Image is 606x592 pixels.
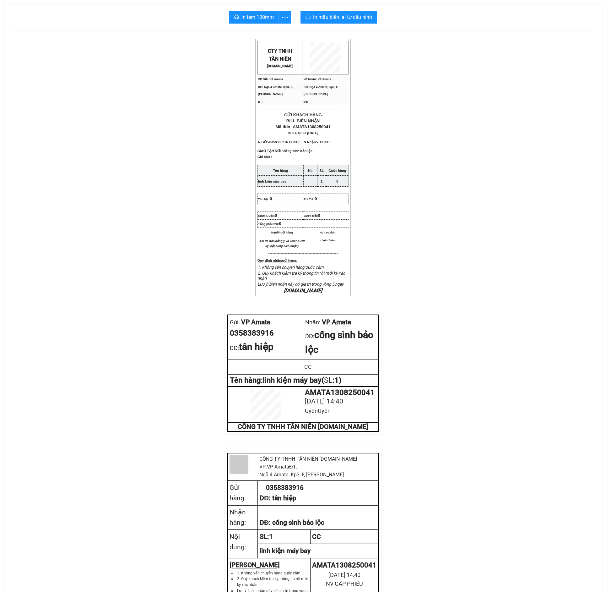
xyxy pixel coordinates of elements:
[258,222,281,226] span: Tổng phải thu:
[258,214,277,217] span: Chưa Cước:
[293,131,318,135] span: 14:40:23 [DATE]
[312,560,376,571] div: AMATA1308250041
[258,100,263,103] span: ĐT:
[288,131,318,135] span: In :
[257,155,272,164] span: Ghi chú :
[265,239,305,248] em: như đã ký, nội dung biên nhận)
[279,14,291,21] span: more
[269,106,337,111] span: ----------------------------------------------
[257,282,344,287] span: Lưu ý: biên nhận này có giá trị trong vòng 5 ngày
[312,571,376,579] div: [DATE] 14:40
[305,396,376,407] div: [DATE] 14:40
[312,532,376,542] div: CC
[284,288,322,293] em: [DOMAIN_NAME]
[258,85,293,96] span: ĐC: Ngã 4 Amata, Kp3, F, [PERSON_NAME]
[275,213,277,218] span: 0
[318,140,332,144] span: . CCCD :
[228,481,258,505] td: Gửi hàng:
[279,11,291,24] button: more
[272,251,338,256] span: -----------------------------------------------
[286,118,320,123] span: BILL BIÊN NHẬN
[257,149,312,153] span: GIAO TẬN NƠI :
[257,259,297,262] strong: Quy định nhận/gửi hàng:
[267,64,293,68] strong: [DOMAIN_NAME]
[284,112,322,117] span: GỬI KHÁCH HÀNG
[241,13,274,21] span: In tem 100mm
[271,231,293,234] span: Người gửi hàng
[304,78,331,81] span: VP Nhận: VP Amata
[259,239,296,243] em: (Tôi đã đọc,đồng ý và xem
[239,341,273,352] span: tân hiệp
[304,214,320,217] span: Cước Rồi:
[234,14,239,20] span: printer
[305,407,376,415] div: UyênUyên
[328,169,346,173] strong: Cước hàng
[228,505,258,530] td: Nhận hàng:
[269,140,301,144] span: 0358383916.
[258,198,272,201] span: Thu hộ :
[312,579,376,588] div: NV CẤP PHIẾU
[276,124,331,129] span: Mã đơn :
[257,271,345,281] span: 2. Quý khách kiểm tra kỹ thông tin rồi mới ký xác nhận
[268,251,272,256] span: ---
[305,319,320,326] span: Nhận:
[258,481,378,505] td: 0358383916
[305,333,314,339] span: DĐ:
[279,221,281,226] span: 0
[230,561,280,569] u: [PERSON_NAME]
[257,265,324,270] span: 1. Không vân chuyển hàng quốc cấm
[300,11,377,24] button: printerIn mẫu biên lai tự cấu hình
[305,389,376,396] div: AMATA1308250041
[228,530,258,558] td: Nội dung:
[259,455,376,463] div: CÔNG TY TNHH TÂN NIÊN [DOMAIN_NAME]
[228,422,378,431] td: CÔNG TY TNHH TÂN NIÊN [DOMAIN_NAME]
[320,169,324,173] strong: SL
[308,169,312,173] strong: KL
[230,345,239,351] span: DĐ:
[259,463,376,471] div: VP: VP Amata ĐT:
[321,179,322,183] span: 1
[268,140,300,144] span: -
[273,169,288,173] strong: Tên hàng
[293,124,330,129] span: AMATA1308250041
[258,544,378,558] td: linh kiện máy bay
[230,317,301,327] div: VP Amata
[306,14,311,20] span: printer
[259,471,376,479] div: Ngã 4 Amata, Kp3, F, [PERSON_NAME]
[283,149,312,153] span: cống sình bảo lộc
[313,13,372,21] span: In mẫu biên lai tự cấu hình
[318,213,320,218] span: 0
[258,530,310,544] td: SL: 1
[317,140,332,144] span: -
[230,376,376,384] div: Tên hàng: linh kiện máy bay ( : 1 )
[320,239,335,242] span: UyênUyên
[304,198,317,201] span: Phí TH :
[336,179,338,183] span: 0
[229,11,279,24] button: printerIn tem 100mm
[289,140,300,144] span: CCCD:
[270,196,272,201] span: 0
[304,364,312,370] span: CC
[304,140,332,144] span: N.Nhận:
[268,48,292,54] span: CTY TNHH
[304,100,308,103] span: ĐT:
[230,319,240,326] span: Gửi:
[315,196,317,201] span: 0
[305,317,376,327] div: VP Amata
[258,179,286,183] span: linh kiện máy bay
[260,518,376,528] div: DĐ: cống sình bảo lộc
[272,56,291,62] span: ÂN NIÊN
[324,376,333,385] span: SL
[236,576,308,588] li: 2. Quý khách kiểm tra kỹ thông tin rồi mới ký xác nhận
[305,329,373,355] span: cống sình bảo lộc
[258,140,301,144] span: N.Gửi:
[304,85,338,96] span: ĐC: Ngã 4 Amata, Kp3, F, [PERSON_NAME]
[258,78,283,81] span: VP Gửi: VP Amata
[269,56,272,62] span: T
[236,570,308,576] li: 1. Không vân chuyển hàng quốc cấm
[230,327,301,339] div: 0358383916
[260,493,376,503] div: DĐ: tân hiệp
[320,231,336,234] span: NV tạo đơn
